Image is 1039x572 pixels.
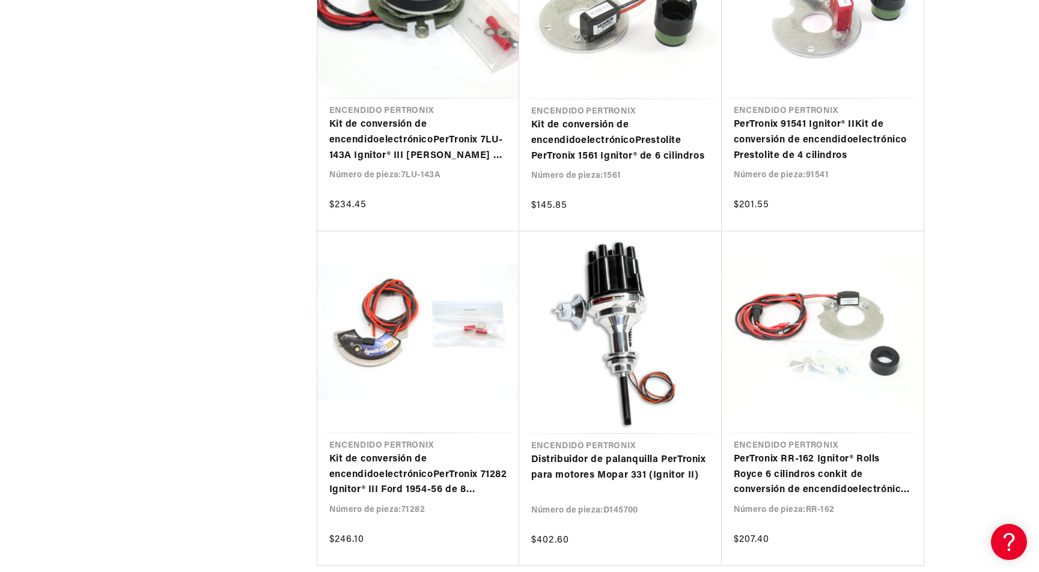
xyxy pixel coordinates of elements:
a: Kit de conversión de encendidoelectrónicoPerTronix 71282 Ignitor® III Ford 1954-56 de 8 cilindros [329,452,507,498]
a: PerTronix 91541 Ignitor® IIKit de conversión de encendidoelectrónico Prestolite de 4 cilindros [734,117,912,163]
a: Kit de conversión de encendidoelectrónicoPerTronix 7LU-143A Ignitor® III [PERSON_NAME] de 4 cilin... [329,117,507,163]
a: PerTronix RR-162 Ignitor® Rolls Royce 6 cilindros conkit de conversión de encendidoelectrónico [P... [734,452,912,498]
a: Kit de conversión de encendidoelectrónicoPrestolite PerTronix 1561 Ignitor® de 6 cilindros [531,118,710,164]
a: Distribuidor de palanquilla PerTronix para motores Mopar 331 (Ignitor II) [531,452,710,483]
